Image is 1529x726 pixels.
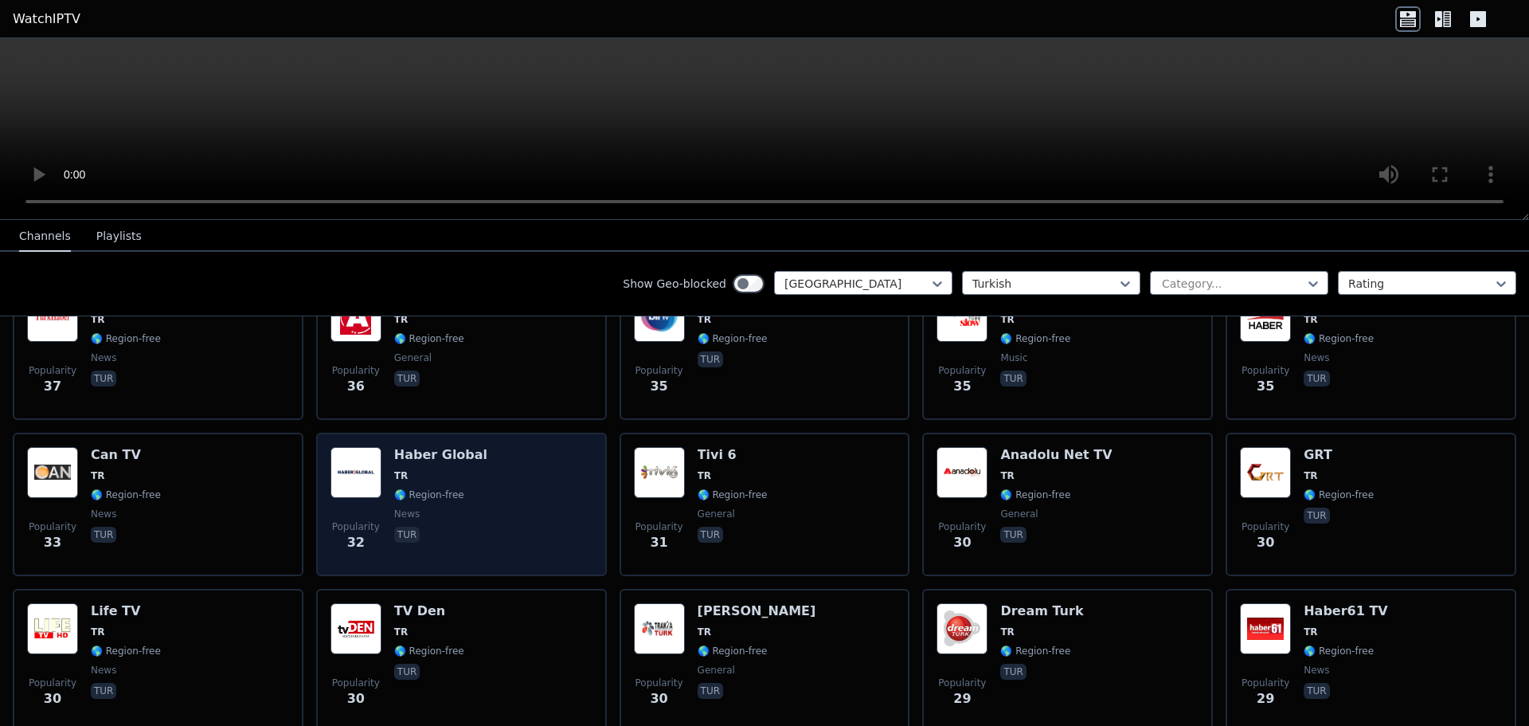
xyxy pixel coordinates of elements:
img: TGRT Haber [1240,291,1291,342]
span: Popularity [1242,520,1289,533]
span: 30 [1257,533,1274,552]
p: tur [698,683,723,699]
img: Haber Global [330,447,381,498]
span: Popularity [938,364,986,377]
span: 🌎 Region-free [1000,645,1070,657]
span: 30 [44,689,61,708]
span: general [394,351,432,364]
h6: Haber61 TV [1304,603,1388,619]
p: tur [394,527,420,543]
span: 36 [347,377,365,396]
span: TR [394,626,408,638]
span: 🌎 Region-free [394,645,464,657]
p: tur [91,683,116,699]
span: 🌎 Region-free [1304,645,1374,657]
span: Popularity [332,677,380,689]
img: TurkHaber TV [27,291,78,342]
span: TR [1000,469,1014,482]
span: Popularity [332,520,380,533]
span: 🌎 Region-free [1304,489,1374,501]
span: Popularity [938,677,986,689]
p: tur [1304,508,1329,524]
span: TR [698,626,711,638]
span: 29 [953,689,971,708]
img: PowerTurk Slow [937,291,987,342]
span: TR [698,313,711,326]
span: news [91,664,116,677]
span: 🌎 Region-free [394,489,464,501]
span: TR [394,313,408,326]
span: general [1000,508,1038,520]
h6: [PERSON_NAME] [698,603,816,619]
img: Alanya Posta TV [330,291,381,342]
span: TR [91,313,104,326]
span: 35 [650,377,667,396]
p: tur [698,527,723,543]
span: 30 [347,689,365,708]
span: 🌎 Region-free [1000,489,1070,501]
img: GRT [1240,447,1291,498]
span: 30 [953,533,971,552]
span: 🌎 Region-free [698,489,768,501]
span: 🌎 Region-free [698,645,768,657]
span: TR [91,626,104,638]
a: WatchIPTV [13,10,80,29]
p: tur [1000,371,1026,387]
span: TR [394,469,408,482]
span: 30 [650,689,667,708]
span: 🌎 Region-free [91,489,161,501]
span: 🌎 Region-free [1304,332,1374,345]
span: 🌎 Region-free [1000,332,1070,345]
h6: Anadolu Net TV [1000,447,1112,463]
h6: GRT [1304,447,1374,463]
span: 🌎 Region-free [91,332,161,345]
p: tur [91,527,116,543]
h6: Tivi 6 [698,447,768,463]
span: Popularity [29,520,76,533]
span: 🌎 Region-free [698,332,768,345]
span: news [91,508,116,520]
span: 🌎 Region-free [91,645,161,657]
span: news [91,351,116,364]
p: tur [1304,683,1329,699]
span: 29 [1257,689,1274,708]
p: tur [1304,371,1329,387]
span: TR [1304,313,1317,326]
img: Anadolu Net TV [937,447,987,498]
span: Popularity [635,364,683,377]
span: 35 [1257,377,1274,396]
p: tur [91,371,116,387]
span: TR [91,469,104,482]
p: tur [394,371,420,387]
span: Popularity [635,520,683,533]
p: tur [1000,664,1026,680]
span: Popularity [332,364,380,377]
span: 31 [650,533,667,552]
h6: Haber Global [394,447,487,463]
span: TR [698,469,711,482]
img: Haber61 TV [1240,603,1291,654]
span: TR [1000,313,1014,326]
span: 33 [44,533,61,552]
span: news [1304,351,1329,364]
label: Show Geo-blocked [623,276,726,292]
button: Playlists [96,222,142,252]
span: 37 [44,377,61,396]
h6: Dream Turk [1000,603,1083,619]
span: general [698,508,735,520]
span: Popularity [938,520,986,533]
span: 🌎 Region-free [394,332,464,345]
span: general [698,664,735,677]
p: tur [394,664,420,680]
img: Tivi 6 [634,447,685,498]
span: Popularity [29,364,76,377]
span: Popularity [1242,364,1289,377]
span: TR [1304,469,1317,482]
span: TR [1304,626,1317,638]
img: Bir TV [634,291,685,342]
h6: Can TV [91,447,161,463]
h6: Life TV [91,603,161,619]
img: Life TV [27,603,78,654]
span: Popularity [29,677,76,689]
img: Trakya Turk [634,603,685,654]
